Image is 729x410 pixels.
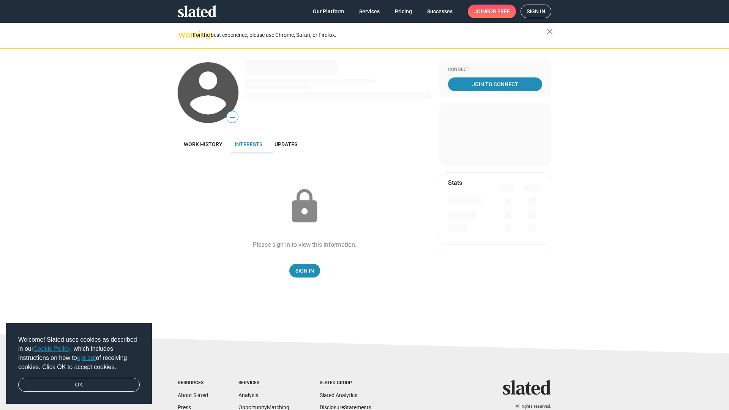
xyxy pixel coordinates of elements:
a: Successes [421,5,459,18]
a: Services [353,5,386,18]
a: Pricing [389,5,418,18]
a: Sign In [289,264,320,278]
span: Welcome! Slated uses cookies as described in our , which includes instructions on how to of recei... [18,335,140,372]
a: dismiss cookie message [18,378,140,392]
div: Resources [178,380,208,386]
div: Slated Group [320,380,371,386]
a: Work history [178,135,229,153]
span: Pricing [395,5,412,18]
a: Joinfor free [468,5,516,18]
div: For the best experience, please use Chrome, Safari, or Firefox. [193,30,547,40]
mat-icon: lock [286,188,323,225]
a: Join To Connect [448,77,542,91]
mat-card-title: Stats [448,179,462,187]
div: Connect [448,67,542,73]
span: Services [359,5,380,18]
a: Cookie Policy [33,345,70,352]
a: Slated Analytics [320,392,357,398]
span: Join To Connect [450,77,541,91]
a: About Slated [178,392,208,398]
span: Join [474,5,510,18]
a: Analysis [238,392,258,398]
a: opt-out [77,355,96,361]
span: — [227,112,238,122]
mat-icon: close [545,27,554,36]
a: Sign in [521,5,551,18]
a: Our Platform [307,5,350,18]
span: Our Platform [313,5,344,18]
div: Services [238,380,289,386]
span: Interests [235,141,262,147]
span: Updates [275,141,297,147]
span: Sign in [527,5,545,18]
span: Sign In [295,264,314,278]
a: Interests [229,135,268,153]
span: Successes [427,5,453,18]
div: cookieconsent [6,323,152,404]
span: for free [486,5,510,18]
span: Work history [184,141,222,147]
mat-icon: warning [178,30,188,39]
div: Please sign in to view this information. [253,241,357,249]
a: Updates [268,135,303,153]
